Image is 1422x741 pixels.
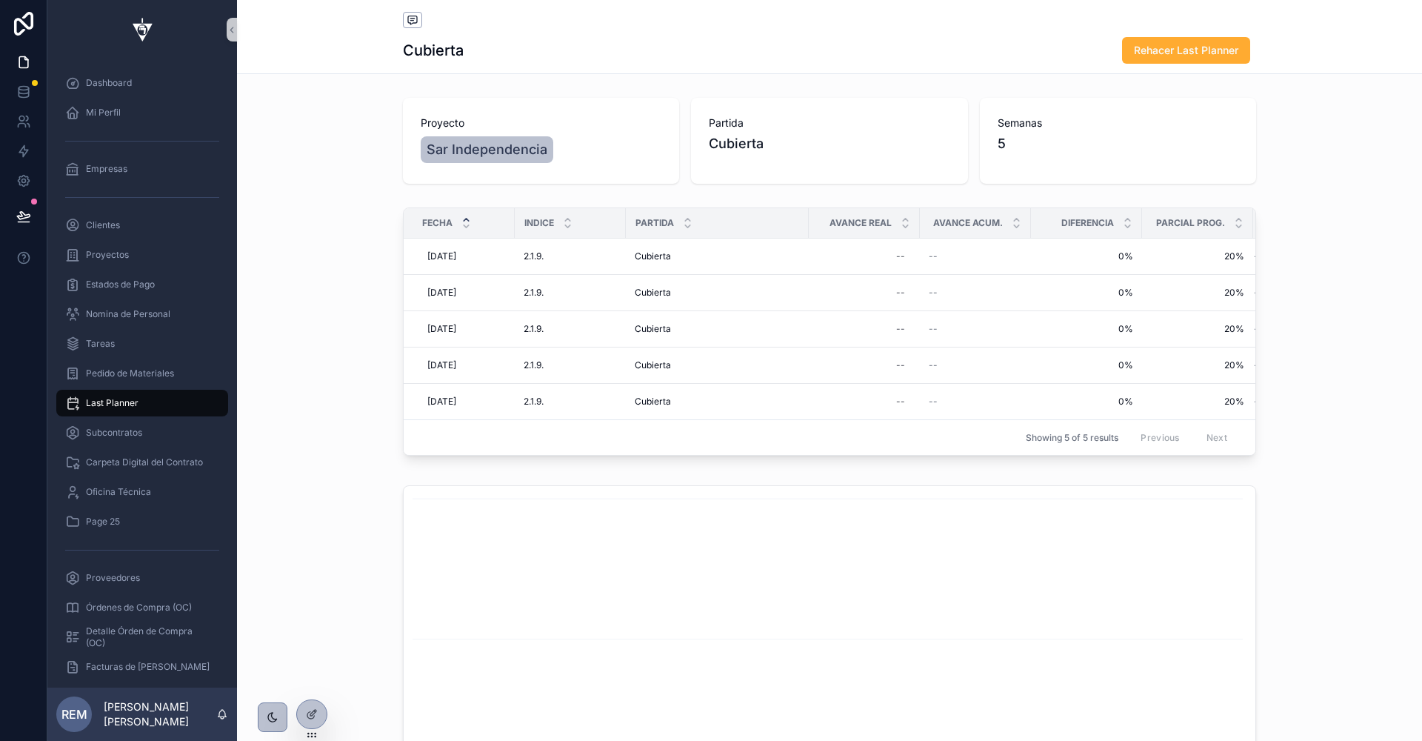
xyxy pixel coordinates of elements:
[929,250,1022,262] a: --
[929,359,938,371] span: --
[56,70,228,96] a: Dashboard
[709,116,949,130] span: Partida
[56,271,228,298] a: Estados de Pago
[56,156,228,182] a: Empresas
[1254,323,1347,335] a: --
[896,359,905,371] div: --
[635,287,800,299] a: Cubierta
[524,396,544,408] span: 2.1.9.
[1254,359,1347,371] a: --
[86,279,155,290] span: Estados de Pago
[896,323,905,335] div: --
[896,396,905,408] div: --
[56,301,228,328] a: Nomina de Personal
[709,133,949,154] span: Cubierta
[86,219,120,231] span: Clientes
[635,359,671,371] span: Cubierta
[524,396,617,408] a: 2.1.9.
[1151,323,1244,335] span: 20%
[524,217,554,229] span: Indice
[635,359,800,371] a: Cubierta
[86,308,170,320] span: Nomina de Personal
[86,625,213,649] span: Detalle Órden de Compra (OC)
[61,705,87,723] span: REM
[86,107,121,119] span: Mi Perfil
[403,40,464,61] h1: Cubierta
[56,242,228,268] a: Proyectos
[427,359,456,371] span: [DATE]
[124,18,160,41] img: App logo
[896,250,905,262] div: --
[86,661,210,673] span: Facturas de [PERSON_NAME]
[1254,250,1263,262] span: --
[929,323,938,335] span: --
[56,212,228,239] a: Clientes
[1122,37,1250,64] button: Rehacer Last Planner
[929,396,1022,408] a: --
[1151,359,1244,371] a: 20%
[524,250,544,262] span: 2.1.9.
[1156,217,1225,229] span: Parcial Prog.
[427,250,456,262] span: [DATE]
[818,245,911,268] a: --
[818,281,911,305] a: --
[1151,250,1244,262] a: 20%
[56,449,228,476] a: Carpeta Digital del Contrato
[1040,287,1133,299] a: 0%
[421,136,553,163] a: Sar Independencia
[421,116,661,130] span: Proyecto
[524,287,617,299] a: 2.1.9.
[427,287,456,299] span: [DATE]
[1151,396,1244,408] span: 20%
[421,390,506,413] a: [DATE]
[86,163,127,175] span: Empresas
[86,486,151,498] span: Oficina Técnica
[1040,250,1133,262] a: 0%
[1254,396,1347,408] a: --
[1254,396,1263,408] span: --
[635,323,671,335] span: Cubierta
[1040,359,1133,371] a: 0%
[421,281,506,305] a: [DATE]
[1254,359,1263,371] span: --
[1026,432,1118,444] span: Showing 5 of 5 results
[86,397,138,409] span: Last Planner
[635,217,674,229] span: Partida
[56,390,228,416] a: Last Planner
[524,250,617,262] a: 2.1.9.
[104,700,216,729] p: [PERSON_NAME] [PERSON_NAME]
[818,353,911,377] a: --
[1254,287,1263,299] span: --
[635,287,671,299] span: Cubierta
[86,249,129,261] span: Proyectos
[86,338,115,350] span: Tareas
[635,250,671,262] span: Cubierta
[929,396,938,408] span: --
[1254,250,1347,262] a: --
[1254,323,1263,335] span: --
[933,217,1003,229] span: Avance Acum.
[635,323,800,335] a: Cubierta
[56,654,228,680] a: Facturas de [PERSON_NAME]
[1040,396,1133,408] a: 0%
[56,419,228,446] a: Subcontratos
[818,390,911,413] a: --
[929,323,1022,335] a: --
[1040,323,1133,335] a: 0%
[56,99,228,126] a: Mi Perfil
[635,396,800,408] a: Cubierta
[47,59,237,688] div: scrollable content
[421,353,506,377] a: [DATE]
[1151,287,1244,299] a: 20%
[427,323,456,335] span: [DATE]
[818,317,911,341] a: --
[421,245,506,268] a: [DATE]
[524,287,544,299] span: 2.1.9.
[56,565,228,591] a: Proveedores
